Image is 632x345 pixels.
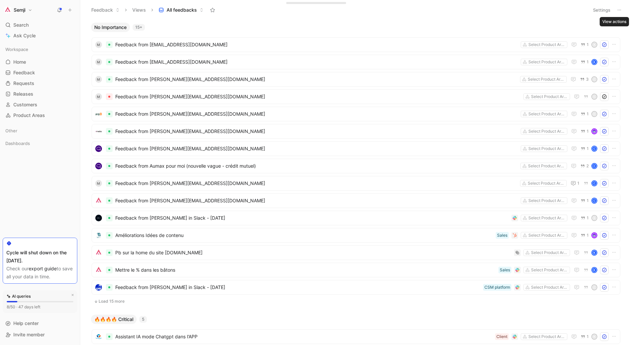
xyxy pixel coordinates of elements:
span: 1 [577,181,579,185]
img: logo [95,128,102,135]
div: View actions [600,17,629,26]
div: Sales [497,232,507,239]
button: 1 [579,232,590,239]
div: Other [3,126,77,138]
div: Select Product Areas [528,41,566,48]
a: Product Areas [3,110,77,120]
span: Feedback from [PERSON_NAME] in Slack - [DATE] [115,283,480,291]
span: 1 [587,335,589,339]
span: Feedback from [PERSON_NAME][EMAIL_ADDRESS][DOMAIN_NAME] [115,110,518,118]
div: c [592,181,597,186]
img: logo [95,163,102,169]
img: Semji [4,7,11,13]
span: 1 [587,60,589,64]
a: Requests [3,78,77,88]
a: Releases [3,89,77,99]
a: Home [3,57,77,67]
button: Settings [590,5,613,15]
a: logoPb sur la home du site [DOMAIN_NAME]Select Product Areasb [92,245,620,260]
div: M [95,41,102,48]
a: logoFeedback from [PERSON_NAME] in Slack - [DATE]Select Product Areas1S [92,211,620,225]
div: M [95,180,102,187]
div: c [592,112,597,116]
div: Check our to save all your data in time. [6,265,74,281]
div: CSM platform [484,284,510,291]
button: 1 [579,197,590,204]
span: 🔥🔥🔥🔥 Critical [94,316,133,323]
div: Select Product Areas [528,333,566,340]
div: b [592,60,597,64]
a: MFeedback from [PERSON_NAME][EMAIL_ADDRESS][DOMAIN_NAME]Select Product Areas1c [92,176,620,191]
a: logoAméliorations Idées de contenuSelect Product AreasSales1avatar [92,228,620,243]
div: c [592,94,597,99]
div: Help center [3,318,77,328]
div: Select Product Areas [528,145,566,152]
span: Invite member [13,332,45,337]
a: MFeedback from [PERSON_NAME][EMAIL_ADDRESS][DOMAIN_NAME]Select Product Areasc [92,89,620,104]
span: Feedback from [PERSON_NAME][EMAIL_ADDRESS][DOMAIN_NAME] [115,93,521,101]
img: logo [95,267,102,273]
button: 🔥🔥🔥🔥 Critical [91,315,137,324]
span: Releases [13,91,33,97]
div: b [592,268,597,272]
a: export guide [29,266,57,271]
a: MFeedback from [PERSON_NAME][EMAIL_ADDRESS][DOMAIN_NAME]Select Product Areas3c [92,72,620,87]
div: M [95,76,102,83]
span: 1 [587,147,589,151]
div: c [592,164,597,168]
span: Home [13,59,26,65]
span: Requests [13,80,34,87]
div: 5 [139,316,147,323]
span: 1 [587,216,589,220]
button: 1 [579,145,590,152]
span: Feedback from [EMAIL_ADDRESS][DOMAIN_NAME] [115,58,518,66]
a: Feedback [3,68,77,78]
div: Select Product Areas [528,215,566,221]
button: SemjiSemji [3,5,34,15]
button: 1 [579,333,590,340]
span: Search [13,21,29,29]
div: M [95,59,102,65]
div: Client [496,333,507,340]
button: All feedbacks [156,5,207,15]
div: b [592,250,597,255]
div: r [592,334,597,339]
span: Feedback from [PERSON_NAME][EMAIL_ADDRESS][DOMAIN_NAME] [115,179,517,187]
img: logo [95,284,102,291]
span: 1 [587,43,589,47]
img: logo [95,333,102,340]
div: Select Product Areas [528,76,565,83]
span: Mettre le % dans les bâtons [115,266,496,274]
div: c [592,198,597,203]
img: avatar [592,129,597,134]
div: Search [3,20,77,30]
a: MFeedback from [EMAIL_ADDRESS][DOMAIN_NAME]Select Product Areas1a [92,37,620,52]
div: Invite member [3,330,77,340]
div: Select Product Areas [528,128,566,135]
div: a [592,42,597,47]
span: 1 [587,129,589,133]
div: S [592,216,597,220]
div: Select Product Areas [528,197,566,204]
h1: Semji [14,7,25,13]
div: No Importance15+Load 15 more [88,23,624,309]
div: Dashboards [3,138,77,150]
button: No Importance [91,23,130,32]
div: Sales [500,267,510,273]
span: Feedback from [PERSON_NAME][EMAIL_ADDRESS][DOMAIN_NAME] [115,145,518,153]
span: No Importance [94,24,127,31]
div: Select Product Areas [531,249,568,256]
span: 1 [587,112,589,116]
div: c [592,285,597,290]
span: 1 [587,233,589,237]
div: Select Product Areas [528,59,566,65]
button: 1 [579,41,590,48]
span: Feedback from Aumax pour moi (nouvelle vague - crédit mutuel) [115,162,518,170]
button: 1 [579,110,590,118]
span: 2 [586,164,589,168]
span: Product Areas [13,112,45,119]
a: Customers [3,100,77,110]
a: logoFeedback from [PERSON_NAME][EMAIL_ADDRESS][DOMAIN_NAME]Select Product Areas1avatar [92,124,620,139]
span: Assistant IA mode Chatgpt dans l'APP [115,333,492,341]
img: logo [95,145,102,152]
